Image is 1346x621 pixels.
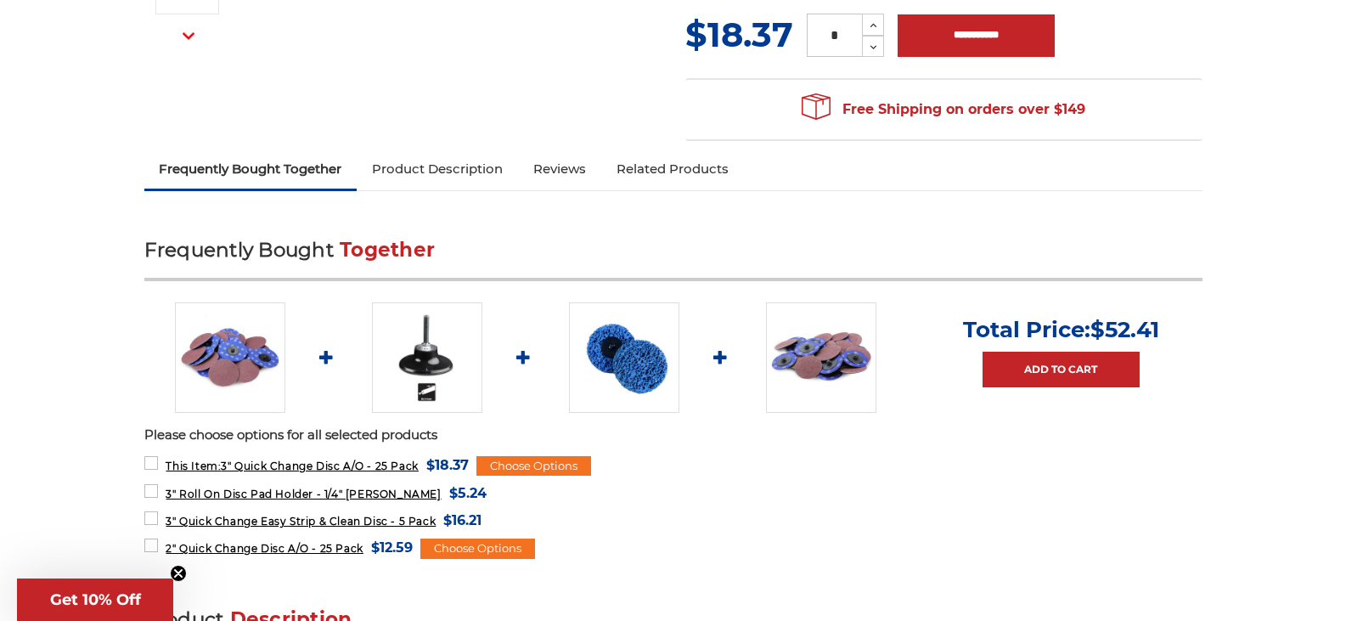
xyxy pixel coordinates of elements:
[166,488,441,500] span: 3" Roll On Disc Pad Holder - 1/4" [PERSON_NAME]
[166,515,436,528] span: 3" Quick Change Easy Strip & Clean Disc - 5 Pack
[144,426,1202,445] p: Please choose options for all selected products
[144,150,358,188] a: Frequently Bought Together
[802,93,1085,127] span: Free Shipping on orders over $149
[166,460,221,472] strong: This Item:
[17,579,173,621] div: Get 10% OffClose teaser
[449,482,487,505] span: $5.24
[175,302,285,413] img: 3-inch aluminum oxide quick change sanding discs for sanding and deburring
[1090,316,1159,343] span: $52.41
[518,150,601,188] a: Reviews
[144,238,334,262] span: Frequently Bought
[601,150,744,188] a: Related Products
[166,460,418,472] span: 3" Quick Change Disc A/O - 25 Pack
[420,539,535,559] div: Choose Options
[443,509,482,532] span: $16.21
[357,150,518,188] a: Product Description
[476,456,591,477] div: Choose Options
[983,352,1140,387] a: Add to Cart
[168,18,209,54] button: Next
[170,565,187,582] button: Close teaser
[685,14,793,55] span: $18.37
[371,536,413,559] span: $12.59
[963,316,1159,343] p: Total Price:
[340,238,435,262] span: Together
[50,590,141,609] span: Get 10% Off
[426,454,469,477] span: $18.37
[166,542,363,555] span: 2" Quick Change Disc A/O - 25 Pack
